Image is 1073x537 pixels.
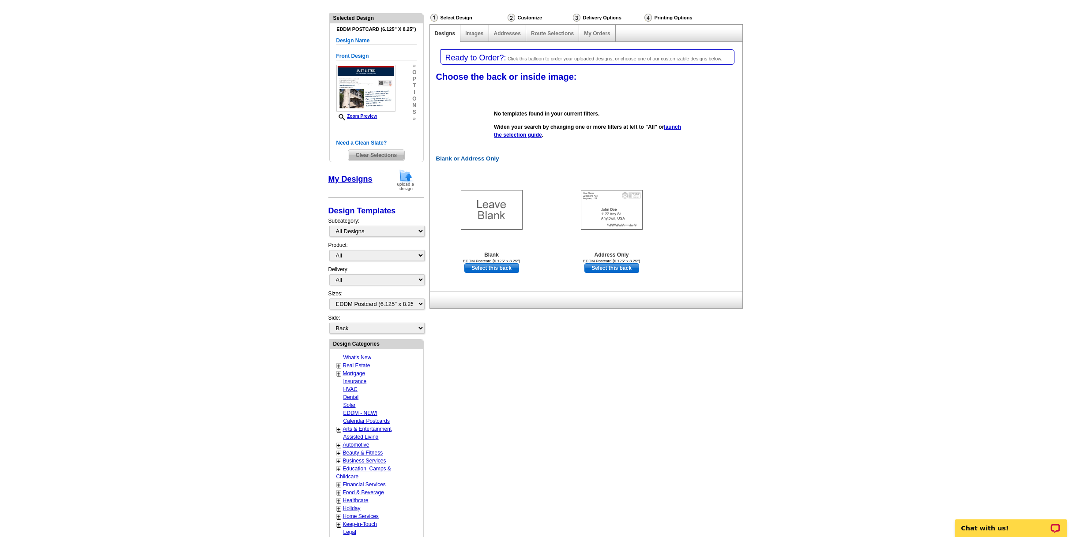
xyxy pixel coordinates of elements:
a: Keep-in-Touch [343,521,377,527]
div: Design Categories [330,339,423,348]
span: p [412,76,416,82]
a: Solar [343,402,356,408]
a: Financial Services [343,481,386,488]
a: Home Services [343,513,379,519]
a: + [337,450,341,457]
a: EDDM - NEW! [343,410,377,416]
h2: Blank or Address Only [432,155,744,162]
span: Ready to Order?: [445,53,506,62]
img: Select Design [430,14,438,22]
a: HVAC [343,386,358,392]
img: Delivery Options [573,14,580,22]
a: + [337,521,341,528]
a: + [337,497,341,504]
div: Printing Options [644,13,722,22]
a: Assisted Living [343,434,379,440]
iframe: LiveChat chat widget [949,509,1073,537]
a: Arts & Entertainment [343,426,392,432]
a: Dental [343,394,359,400]
span: Clear Selections [348,150,404,160]
a: What's New [343,354,372,361]
a: Images [465,30,483,37]
a: launch the selection guide [494,124,681,138]
a: Holiday [343,505,361,511]
div: Sizes: [328,290,424,314]
a: + [337,442,341,449]
div: Delivery: [328,265,424,290]
img: Addresses Only [581,190,643,230]
div: Delivery Options [572,13,644,22]
h5: Need a Clean Slate? [336,139,417,147]
a: Calendar Postcards [343,418,390,424]
div: Select Design [429,13,507,24]
a: + [337,513,341,520]
h5: Design Name [336,37,417,45]
a: Real Estate [343,362,370,369]
span: » [412,63,416,69]
a: + [337,370,341,377]
a: Insurance [343,378,367,384]
img: Blank Template [461,190,523,230]
a: Legal [343,529,356,535]
b: Address Only [594,252,629,258]
div: Selected Design [330,14,423,22]
span: o [412,69,416,76]
a: + [337,426,341,433]
span: o [412,96,416,102]
div: Product: [328,241,424,265]
a: Business Services [343,458,386,464]
span: i [412,89,416,96]
a: + [337,466,341,473]
div: EDDM Postcard (6.125" x 8.25") [443,259,540,263]
img: upload-design [394,169,417,191]
a: + [337,489,341,496]
a: Education, Camps & Childcare [336,466,391,480]
span: n [412,102,416,109]
a: Route Selections [531,30,574,37]
a: Food & Beverage [343,489,384,496]
a: Designs [435,30,456,37]
img: small-thumb.jpg [336,65,396,112]
a: Design Templates [328,206,396,215]
div: Subcategory: [328,217,424,241]
h4: EDDM Postcard (6.125" x 8.25") [336,26,417,32]
span: Choose the back or inside image: [436,72,577,82]
a: Addresses [494,30,521,37]
a: Zoom Preview [336,114,377,119]
div: Side: [328,314,424,335]
span: t [412,82,416,89]
img: Printing Options & Summary [644,14,652,22]
div: EDDM Postcard (6.125" x 8.25") [563,259,660,263]
a: + [337,362,341,369]
a: use this design [464,263,519,273]
div: Customize [507,13,572,22]
a: Mortgage [343,370,365,377]
a: Healthcare [343,497,369,503]
a: My Designs [328,175,373,183]
a: use this design [584,263,639,273]
a: + [337,505,341,512]
p: Widen your search by changing one or more filters at left to "All" or . [494,123,681,139]
span: » [412,116,416,122]
b: Blank [484,252,499,258]
a: + [337,458,341,465]
a: Automotive [343,442,369,448]
p: No templates found in your current filters. [494,110,681,118]
a: + [337,481,341,489]
h5: Front Design [336,52,417,60]
a: Beauty & Fitness [343,450,383,456]
span: s [412,109,416,116]
span: Click this balloon to order your uploaded designs, or choose one of our customizable designs below. [508,56,723,61]
a: My Orders [584,30,610,37]
img: Customize [508,14,515,22]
